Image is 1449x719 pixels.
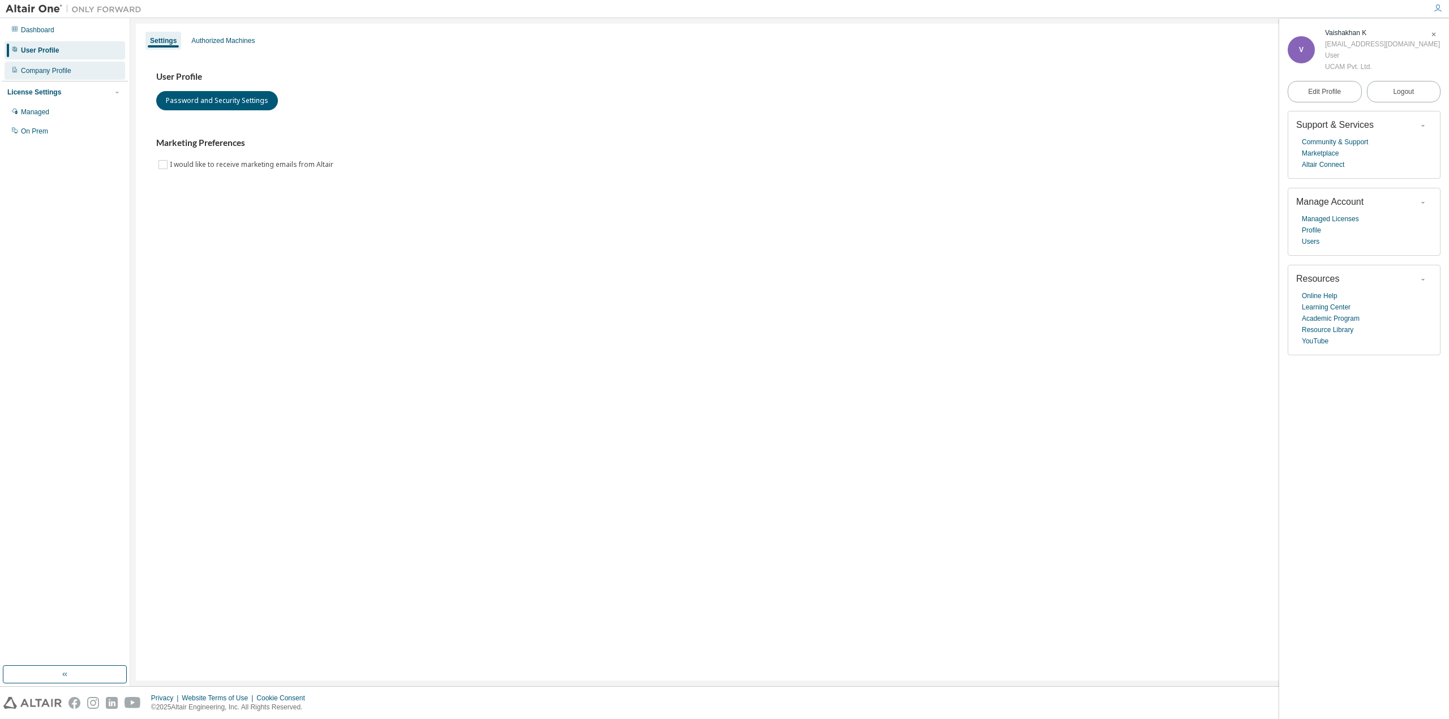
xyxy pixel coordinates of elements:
div: User [1325,50,1440,61]
a: Resource Library [1302,324,1353,335]
span: Logout [1393,86,1414,97]
a: Learning Center [1302,302,1351,313]
a: YouTube [1302,335,1328,347]
span: V [1299,46,1304,54]
a: Online Help [1302,290,1337,302]
a: Community & Support [1302,136,1368,148]
div: Website Terms of Use [182,694,256,703]
span: Resources [1296,274,1339,283]
img: facebook.svg [68,697,80,709]
div: License Settings [7,88,61,97]
div: Authorized Machines [191,36,255,45]
h3: User Profile [156,71,1423,83]
span: Edit Profile [1308,87,1341,96]
p: © 2025 Altair Engineering, Inc. All Rights Reserved. [151,703,312,712]
div: Privacy [151,694,182,703]
button: Logout [1367,81,1441,102]
div: [EMAIL_ADDRESS][DOMAIN_NAME] [1325,38,1440,50]
div: Managed [21,107,49,117]
label: I would like to receive marketing emails from Altair [170,158,336,171]
div: On Prem [21,127,48,136]
a: Users [1302,236,1319,247]
a: Profile [1302,225,1321,236]
div: UCAM Pvt. Ltd. [1325,61,1440,72]
h3: Marketing Preferences [156,137,1423,149]
a: Edit Profile [1288,81,1362,102]
img: Altair One [6,3,147,15]
span: Support & Services [1296,120,1374,130]
a: Marketplace [1302,148,1339,159]
img: youtube.svg [125,697,141,709]
a: Managed Licenses [1302,213,1359,225]
a: Academic Program [1302,313,1360,324]
span: Manage Account [1296,197,1364,206]
div: Cookie Consent [256,694,311,703]
div: Settings [150,36,177,45]
div: Dashboard [21,25,54,35]
div: Company Profile [21,66,71,75]
div: Vaishakhan K [1325,27,1440,38]
a: Altair Connect [1302,159,1344,170]
button: Password and Security Settings [156,91,278,110]
img: altair_logo.svg [3,697,62,709]
img: instagram.svg [87,697,99,709]
img: linkedin.svg [106,697,118,709]
div: User Profile [21,46,59,55]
